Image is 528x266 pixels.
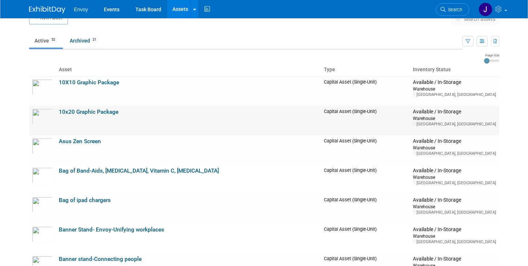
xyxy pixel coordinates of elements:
[321,223,410,253] td: Capital Asset (Single-Unit)
[321,76,410,106] td: Capital Asset (Single-Unit)
[74,7,88,12] span: Envoy
[59,197,111,203] a: Bag of ipad chargers
[321,194,410,223] td: Capital Asset (Single-Unit)
[64,34,104,48] a: Archived21
[29,34,63,48] a: Active52
[413,210,496,215] div: [GEOGRAPHIC_DATA], [GEOGRAPHIC_DATA]
[446,7,462,12] span: Search
[413,138,496,145] div: Available / In-Storage
[413,174,496,180] div: Warehouse
[59,168,219,174] a: Bag of Band-Aids, [MEDICAL_DATA], Vitamin C, [MEDICAL_DATA]
[59,109,118,115] a: 10x20 Graphic Package
[321,64,410,76] th: Type
[413,145,496,151] div: Warehouse
[59,226,164,233] a: Banner Stand- Envoy-Unifying workplaces
[451,13,499,25] button: search assets
[413,121,496,127] div: [GEOGRAPHIC_DATA], [GEOGRAPHIC_DATA]
[413,92,496,97] div: [GEOGRAPHIC_DATA], [GEOGRAPHIC_DATA]
[413,197,496,203] div: Available / In-Storage
[413,180,496,186] div: [GEOGRAPHIC_DATA], [GEOGRAPHIC_DATA]
[413,233,496,239] div: Warehouse
[436,3,469,16] a: Search
[413,79,496,86] div: Available / In-Storage
[413,203,496,210] div: Warehouse
[321,135,410,165] td: Capital Asset (Single-Unit)
[413,109,496,115] div: Available / In-Storage
[29,6,65,13] img: ExhibitDay
[321,106,410,135] td: Capital Asset (Single-Unit)
[413,239,496,245] div: [GEOGRAPHIC_DATA], [GEOGRAPHIC_DATA]
[464,16,495,22] span: search assets
[59,138,101,145] a: Asus Zen Screen
[413,256,496,262] div: Available / In-Storage
[49,37,57,43] span: 52
[59,79,119,86] a: 10X10 Graphic Package
[413,115,496,121] div: Warehouse
[56,64,321,76] th: Asset
[59,256,142,262] a: Banner stand-Connecting people
[321,165,410,194] td: Capital Asset (Single-Unit)
[413,168,496,174] div: Available / In-Storage
[413,151,496,156] div: [GEOGRAPHIC_DATA], [GEOGRAPHIC_DATA]
[90,37,98,43] span: 21
[413,86,496,92] div: Warehouse
[479,3,492,16] img: Joanna Zerga
[484,53,499,57] div: Image Size
[413,226,496,233] div: Available / In-Storage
